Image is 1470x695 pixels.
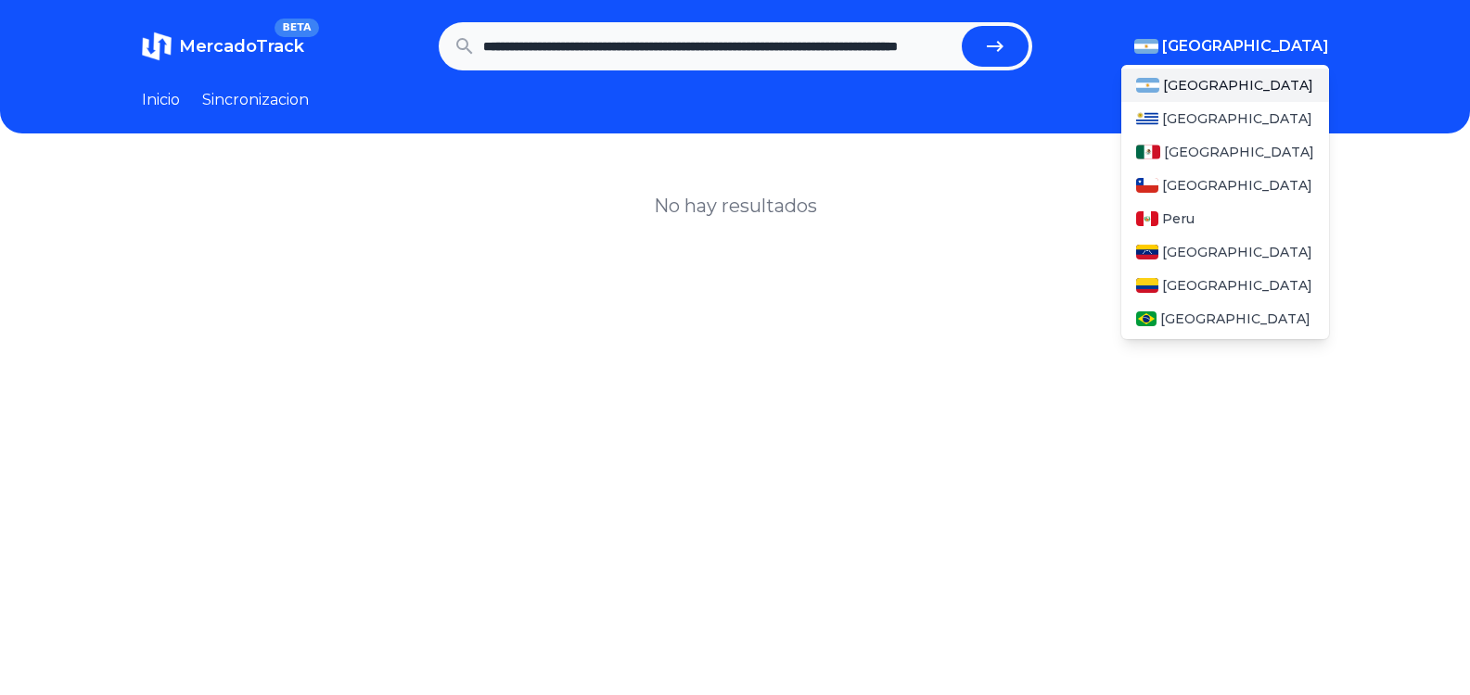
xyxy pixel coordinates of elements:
[1160,310,1310,328] span: [GEOGRAPHIC_DATA]
[1162,276,1312,295] span: [GEOGRAPHIC_DATA]
[1121,69,1329,102] a: Argentina[GEOGRAPHIC_DATA]
[1162,35,1329,57] span: [GEOGRAPHIC_DATA]
[1163,76,1313,95] span: [GEOGRAPHIC_DATA]
[1136,311,1157,326] img: Brasil
[1136,111,1158,126] img: Uruguay
[1134,35,1329,57] button: [GEOGRAPHIC_DATA]
[142,89,180,111] a: Inicio
[1136,178,1158,193] img: Chile
[1162,176,1312,195] span: [GEOGRAPHIC_DATA]
[1121,169,1329,202] a: Chile[GEOGRAPHIC_DATA]
[1121,102,1329,135] a: Uruguay[GEOGRAPHIC_DATA]
[202,89,309,111] a: Sincronizacion
[1164,143,1314,161] span: [GEOGRAPHIC_DATA]
[1162,243,1312,261] span: [GEOGRAPHIC_DATA]
[1136,211,1158,226] img: Peru
[1121,269,1329,302] a: Colombia[GEOGRAPHIC_DATA]
[142,32,304,61] a: MercadoTrackBETA
[1136,278,1158,293] img: Colombia
[1121,135,1329,169] a: Mexico[GEOGRAPHIC_DATA]
[1121,302,1329,335] a: Brasil[GEOGRAPHIC_DATA]
[142,32,172,61] img: MercadoTrack
[1162,209,1195,228] span: Peru
[1162,109,1312,128] span: [GEOGRAPHIC_DATA]
[179,36,304,57] span: MercadoTrack
[1121,202,1329,235] a: PeruPeru
[1136,145,1160,159] img: Mexico
[654,193,817,219] h1: No hay resultados
[1121,235,1329,269] a: Venezuela[GEOGRAPHIC_DATA]
[1136,78,1160,93] img: Argentina
[1134,39,1158,54] img: Argentina
[1136,245,1158,259] img: Venezuela
[275,19,318,37] span: BETA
